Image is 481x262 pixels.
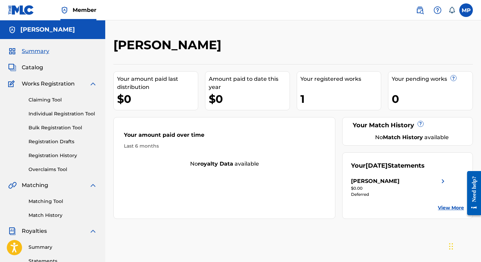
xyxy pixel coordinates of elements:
div: Notifications [448,7,455,14]
div: $0 [117,91,198,107]
img: Matching [8,181,17,189]
img: Royalties [8,227,16,235]
h5: MARGIE PEREZ [20,26,75,34]
h2: [PERSON_NAME] [113,37,225,53]
span: Catalog [22,63,43,72]
span: Summary [22,47,49,55]
a: SummarySummary [8,47,49,55]
img: search [416,6,424,14]
span: Royalties [22,227,47,235]
img: Works Registration [8,80,17,88]
div: Your pending works [392,75,473,83]
span: Member [73,6,96,14]
a: Public Search [413,3,427,17]
span: ? [418,121,423,127]
strong: Match History [383,134,423,141]
span: ? [451,75,456,81]
a: Overclaims Tool [29,166,97,173]
span: Matching [22,181,48,189]
img: Catalog [8,63,16,72]
a: [PERSON_NAME]right chevron icon$0.00Deferred [351,177,447,198]
div: Last 6 months [124,143,325,150]
div: $0 [209,91,290,107]
strong: royalty data [198,161,233,167]
img: help [433,6,442,14]
div: Your Match History [351,121,464,130]
a: Summary [29,244,97,251]
div: Drag [449,236,453,257]
img: right chevron icon [439,177,447,185]
img: Summary [8,47,16,55]
a: Individual Registration Tool [29,110,97,117]
div: No available [114,160,335,168]
div: $0.00 [351,185,447,191]
a: Claiming Tool [29,96,97,104]
a: Registration Drafts [29,138,97,145]
div: No available [359,133,464,142]
iframe: Resource Center [462,166,481,220]
img: expand [89,80,97,88]
div: Your Statements [351,161,425,170]
img: Accounts [8,26,16,34]
a: Matching Tool [29,198,97,205]
img: expand [89,181,97,189]
a: Registration History [29,152,97,159]
span: [DATE] [366,162,388,169]
div: Your amount paid last distribution [117,75,198,91]
a: View More [438,204,464,211]
div: Your amount paid over time [124,131,325,143]
div: 0 [392,91,473,107]
img: MLC Logo [8,5,34,15]
iframe: Chat Widget [447,229,481,262]
div: Help [431,3,444,17]
img: Top Rightsholder [60,6,69,14]
span: Works Registration [22,80,75,88]
div: [PERSON_NAME] [351,177,400,185]
div: Deferred [351,191,447,198]
div: Your registered works [300,75,381,83]
a: CatalogCatalog [8,63,43,72]
a: Match History [29,212,97,219]
div: 1 [300,91,381,107]
img: expand [89,227,97,235]
div: Amount paid to date this year [209,75,290,91]
a: Bulk Registration Tool [29,124,97,131]
div: User Menu [459,3,473,17]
